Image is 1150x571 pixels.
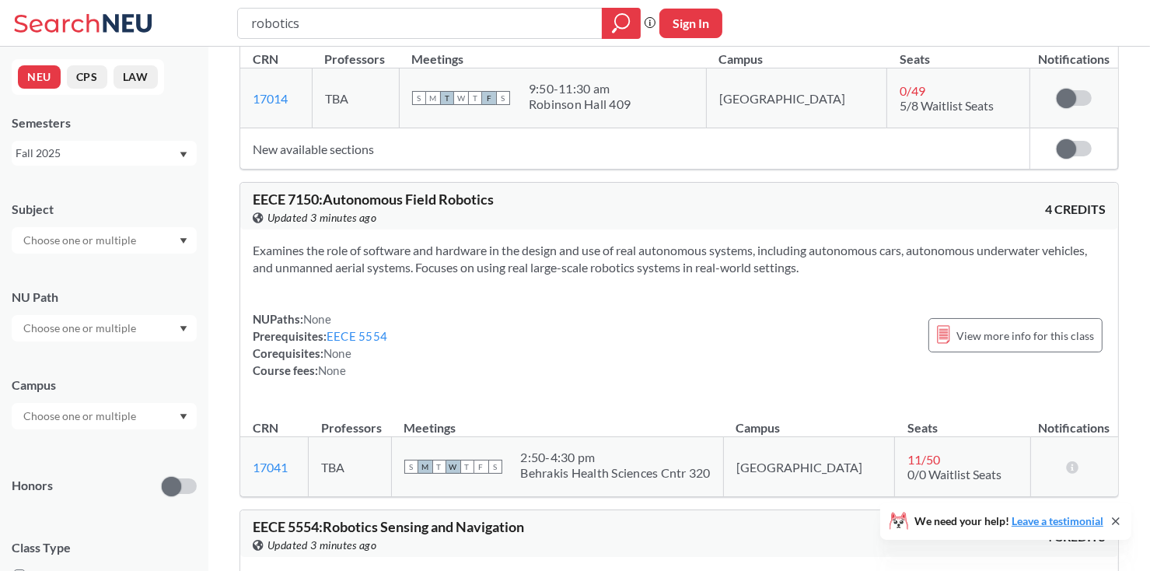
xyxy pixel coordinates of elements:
div: Fall 2025 [16,145,178,162]
span: S [404,460,418,474]
td: [GEOGRAPHIC_DATA] [723,437,895,497]
svg: magnifying glass [612,12,631,34]
div: Behrakis Health Sciences Cntr 320 [521,465,711,481]
span: 5/8 Waitlist Seats [900,98,994,113]
span: F [474,460,488,474]
th: Meetings [391,404,723,437]
span: W [454,91,468,105]
div: Dropdown arrow [12,403,197,429]
input: Choose one or multiple [16,231,146,250]
span: None [323,346,351,360]
span: M [426,91,440,105]
div: Dropdown arrow [12,227,197,254]
th: Professors [309,404,391,437]
span: EECE 5554 : Robotics Sensing and Navigation [253,518,524,535]
div: NUPaths: Prerequisites: Corequisites: Course fees: [253,310,387,379]
span: T [440,91,454,105]
td: TBA [312,68,399,128]
div: CRN [253,51,278,68]
a: Leave a testimonial [1012,514,1103,527]
th: Professors [312,35,399,68]
p: Honors [12,477,53,495]
span: We need your help! [914,516,1103,527]
span: W [446,460,460,474]
div: Dropdown arrow [12,315,197,342]
button: CPS [67,65,107,89]
span: 0/0 Waitlist Seats [907,467,1001,482]
span: None [318,363,346,377]
div: Robinson Hall 409 [529,96,631,112]
span: T [468,91,482,105]
svg: Dropdown arrow [180,414,187,420]
div: magnifying glass [602,8,641,39]
span: 4 CREDITS [1045,201,1106,218]
span: T [432,460,446,474]
span: None [303,312,331,326]
div: CRN [253,419,278,436]
th: Meetings [399,35,706,68]
div: Semesters [12,114,197,131]
input: Choose one or multiple [16,407,146,426]
th: Seats [895,404,1030,437]
input: Class, professor, course number, "phrase" [250,10,591,37]
svg: Dropdown arrow [180,238,187,244]
button: NEU [18,65,61,89]
span: Class Type [12,539,197,556]
button: Sign In [659,9,722,38]
a: 17041 [253,460,288,475]
span: M [418,460,432,474]
span: T [460,460,474,474]
div: Campus [12,377,197,394]
a: EECE 5554 [327,329,387,343]
span: 0 / 49 [900,83,925,98]
span: Updated 3 minutes ago [267,209,377,226]
div: Subject [12,201,197,218]
span: View more info for this class [956,326,1094,345]
div: NU Path [12,289,197,306]
span: S [496,91,510,105]
div: 9:50 - 11:30 am [529,81,631,96]
th: Notifications [1030,404,1118,437]
td: New available sections [240,128,1030,170]
td: [GEOGRAPHIC_DATA] [706,68,887,128]
section: Examines the role of software and hardware in the design and use of real autonomous systems, incl... [253,242,1106,276]
svg: Dropdown arrow [180,326,187,332]
span: F [482,91,496,105]
th: Campus [706,35,887,68]
span: EECE 7150 : Autonomous Field Robotics [253,191,494,208]
div: 2:50 - 4:30 pm [521,450,711,465]
span: 11 / 50 [907,452,940,467]
input: Choose one or multiple [16,319,146,338]
button: LAW [114,65,158,89]
svg: Dropdown arrow [180,152,187,158]
th: Notifications [1030,35,1118,68]
th: Campus [723,404,895,437]
span: S [412,91,426,105]
td: TBA [309,437,391,497]
a: 17014 [253,91,288,106]
span: S [488,460,502,474]
div: Fall 2025Dropdown arrow [12,141,197,166]
span: Updated 3 minutes ago [267,537,377,554]
th: Seats [887,35,1030,68]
